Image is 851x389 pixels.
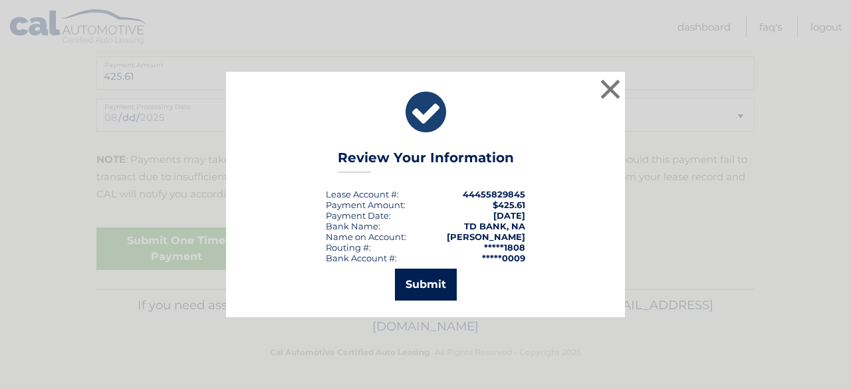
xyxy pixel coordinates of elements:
[326,221,380,231] div: Bank Name:
[326,242,371,253] div: Routing #:
[326,210,389,221] span: Payment Date
[447,231,525,242] strong: [PERSON_NAME]
[326,210,391,221] div: :
[326,231,406,242] div: Name on Account:
[326,253,397,263] div: Bank Account #:
[464,221,525,231] strong: TD BANK, NA
[493,199,525,210] span: $425.61
[326,189,399,199] div: Lease Account #:
[395,269,457,301] button: Submit
[326,199,406,210] div: Payment Amount:
[597,76,624,102] button: ×
[338,150,514,173] h3: Review Your Information
[463,189,525,199] strong: 44455829845
[493,210,525,221] span: [DATE]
